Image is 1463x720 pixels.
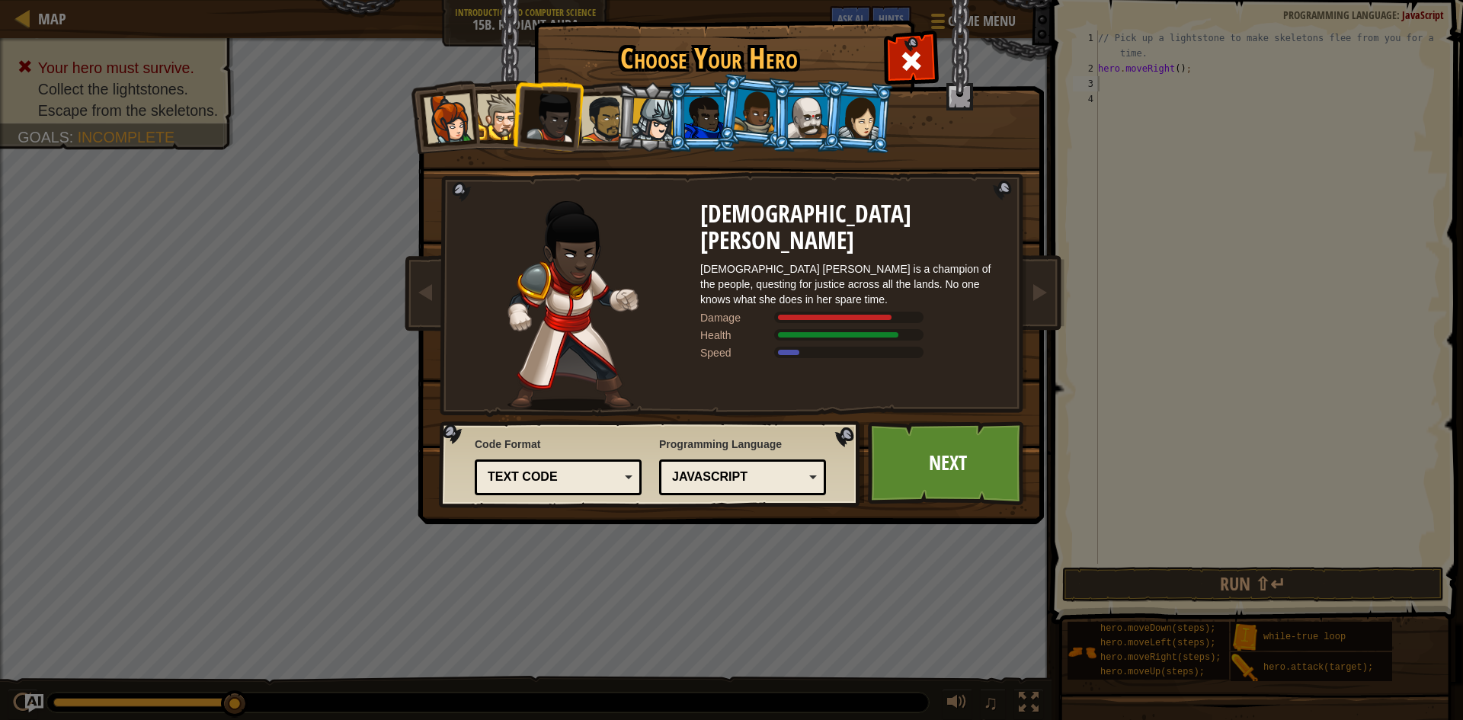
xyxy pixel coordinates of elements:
[439,421,864,508] img: language-selector-background.png
[659,437,826,452] span: Programming Language
[672,469,804,486] div: JavaScript
[700,345,776,360] div: Speed
[700,328,1005,343] div: Gains 140% of listed Warrior armor health.
[475,437,642,452] span: Code Format
[615,81,687,154] li: Hattori Hanzō
[507,201,639,411] img: champion-pose.png
[488,469,619,486] div: Text code
[700,328,776,343] div: Health
[772,82,840,152] li: Okar Stompfoot
[537,43,880,75] h1: Choose Your Hero
[510,77,584,152] li: Lady Ida Justheart
[406,79,481,154] li: Captain Anya Weston
[821,80,895,154] li: Illia Shieldsmith
[700,345,1005,360] div: Moves at 6 meters per second.
[668,82,737,152] li: Gordon the Stalwart
[700,310,776,325] div: Damage
[716,73,792,149] li: Arryn Stonewall
[700,310,1005,325] div: Deals 120% of listed Warrior weapon damage.
[564,82,634,152] li: Alejandro the Duelist
[700,201,1005,254] h2: [DEMOGRAPHIC_DATA] [PERSON_NAME]
[700,261,1005,307] div: [DEMOGRAPHIC_DATA] [PERSON_NAME] is a champion of the people, questing for justice across all the...
[461,80,530,149] li: Sir Tharin Thunderfist
[868,421,1027,505] a: Next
